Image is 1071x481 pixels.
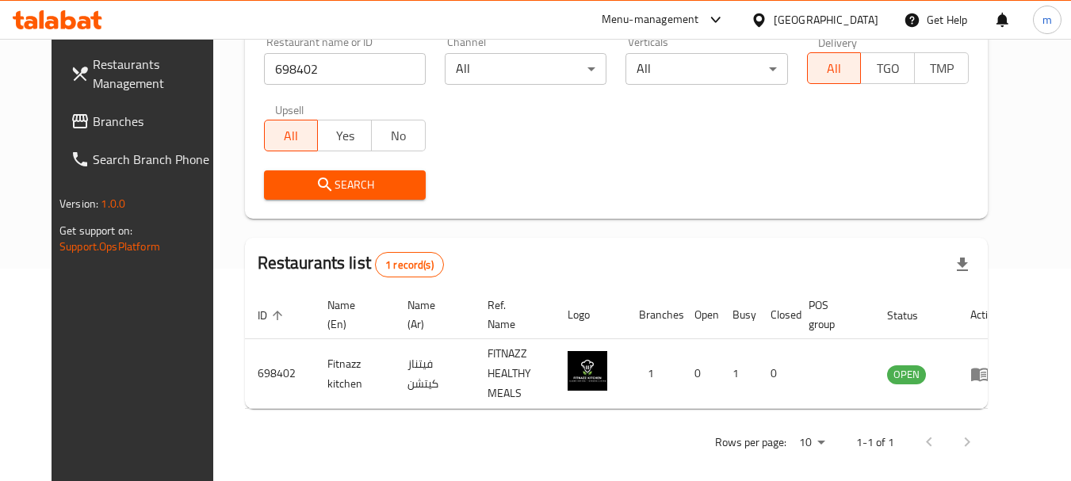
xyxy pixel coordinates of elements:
img: Fitnazz kitchen [568,351,607,391]
button: All [807,52,862,84]
td: 0 [682,339,720,409]
span: Restaurants Management [93,55,218,93]
span: POS group [809,296,855,334]
button: TGO [860,52,915,84]
td: 698402 [245,339,315,409]
span: Version: [59,193,98,214]
span: Search [277,175,413,195]
table: enhanced table [245,291,1012,409]
td: Fitnazz kitchen [315,339,395,409]
button: Yes [317,120,372,151]
div: [GEOGRAPHIC_DATA] [774,11,878,29]
th: Action [958,291,1012,339]
span: 1 record(s) [376,258,443,273]
h2: Restaurants list [258,251,444,277]
span: All [271,124,312,147]
p: 1-1 of 1 [856,433,894,452]
span: 1.0.0 [101,193,125,214]
span: Get support on: [59,220,132,241]
td: فيتناز كيتشن [395,339,475,409]
div: Menu [970,365,1000,384]
a: Search Branch Phone [58,140,231,178]
span: All [814,57,855,80]
span: Name (En) [327,296,376,334]
span: m [1042,11,1052,29]
span: No [378,124,419,147]
th: Branches [626,291,682,339]
a: Support.OpsPlatform [59,236,160,257]
th: Closed [758,291,796,339]
span: Yes [324,124,365,147]
div: Total records count [375,252,444,277]
span: Status [887,306,939,325]
div: All [445,53,606,85]
div: Rows per page: [793,431,831,455]
label: Upsell [275,104,304,115]
span: TMP [921,57,962,80]
a: Branches [58,102,231,140]
div: Menu-management [602,10,699,29]
p: Rows per page: [715,433,786,452]
a: Restaurants Management [58,45,231,102]
div: All [625,53,787,85]
button: No [371,120,426,151]
td: 0 [758,339,796,409]
span: Ref. Name [488,296,536,334]
th: Logo [555,291,626,339]
td: 1 [720,339,758,409]
span: Search Branch Phone [93,150,218,169]
span: Branches [93,112,218,131]
th: Busy [720,291,758,339]
td: 1 [626,339,682,409]
th: Open [682,291,720,339]
button: TMP [914,52,969,84]
button: Search [264,170,426,200]
span: TGO [867,57,908,80]
span: OPEN [887,365,926,384]
td: FITNAZZ HEALTHY MEALS [475,339,555,409]
span: Name (Ar) [407,296,456,334]
label: Delivery [818,36,858,48]
span: ID [258,306,288,325]
input: Search for restaurant name or ID.. [264,53,426,85]
button: All [264,120,319,151]
div: Export file [943,246,981,284]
